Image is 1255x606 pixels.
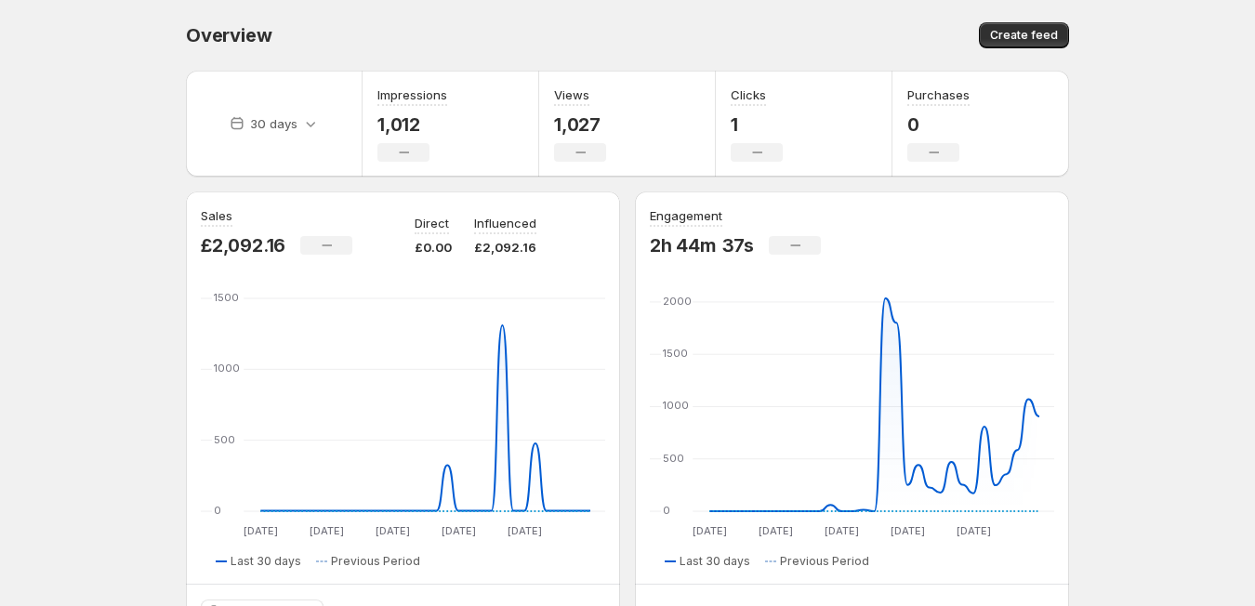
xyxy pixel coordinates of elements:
[650,206,722,225] h3: Engagement
[415,214,449,232] p: Direct
[508,524,542,537] text: [DATE]
[214,362,240,375] text: 1000
[680,554,750,569] span: Last 30 days
[663,452,684,465] text: 500
[907,113,970,136] p: 0
[442,524,476,537] text: [DATE]
[891,524,925,537] text: [DATE]
[250,114,297,133] p: 30 days
[377,113,447,136] p: 1,012
[554,86,589,104] h3: Views
[231,554,301,569] span: Last 30 days
[214,504,221,517] text: 0
[554,113,606,136] p: 1,027
[331,554,420,569] span: Previous Period
[780,554,869,569] span: Previous Period
[759,524,793,537] text: [DATE]
[731,86,766,104] h3: Clicks
[663,399,689,412] text: 1000
[957,524,991,537] text: [DATE]
[663,295,692,308] text: 2000
[731,113,783,136] p: 1
[650,234,754,257] p: 2h 44m 37s
[990,28,1058,43] span: Create feed
[244,524,278,537] text: [DATE]
[663,504,670,517] text: 0
[186,24,271,46] span: Overview
[825,524,859,537] text: [DATE]
[979,22,1069,48] button: Create feed
[201,206,232,225] h3: Sales
[474,214,536,232] p: Influenced
[376,524,410,537] text: [DATE]
[415,238,452,257] p: £0.00
[201,234,285,257] p: £2,092.16
[663,347,688,360] text: 1500
[214,291,239,304] text: 1500
[693,524,727,537] text: [DATE]
[377,86,447,104] h3: Impressions
[310,524,344,537] text: [DATE]
[907,86,970,104] h3: Purchases
[474,238,536,257] p: £2,092.16
[214,433,235,446] text: 500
